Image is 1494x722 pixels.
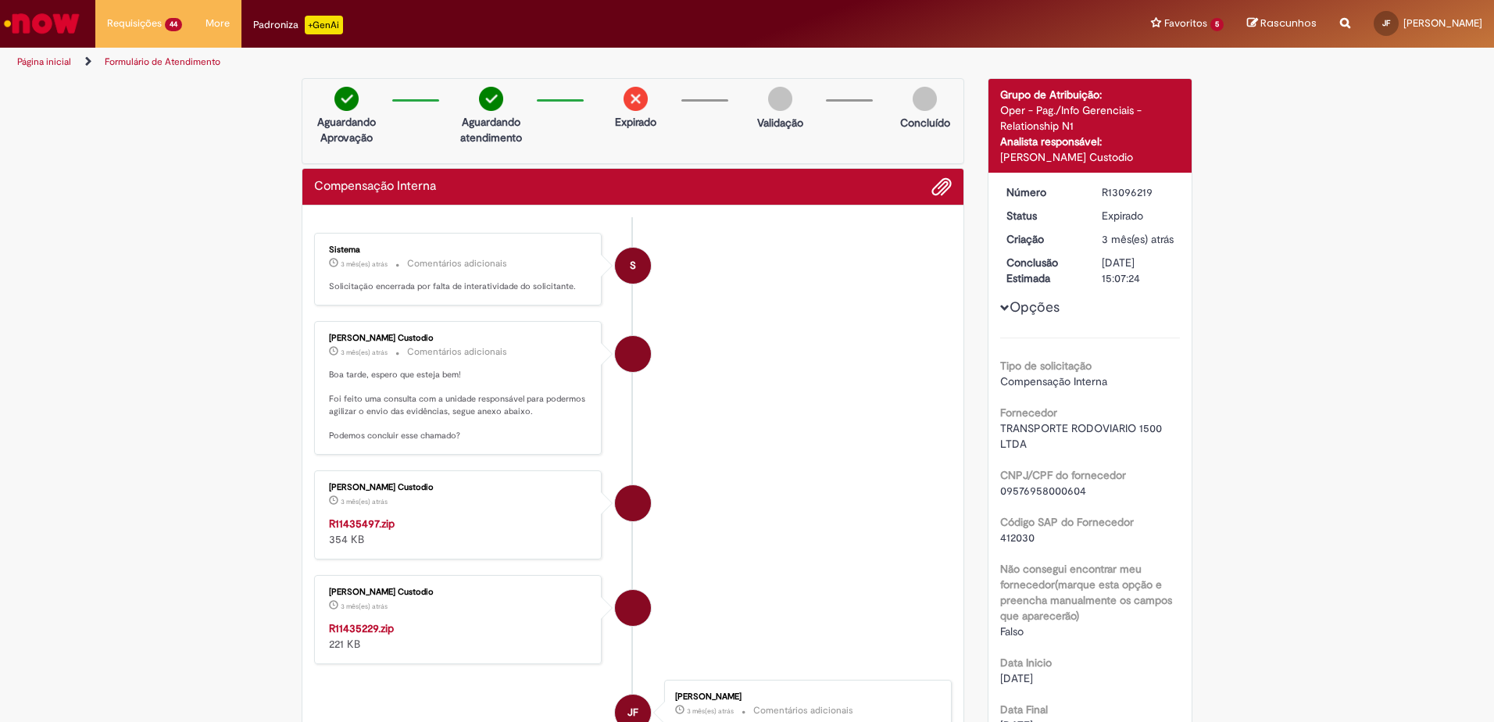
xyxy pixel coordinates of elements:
div: 354 KB [329,516,589,547]
div: Igor Alexandre Custodio [615,336,651,372]
div: Analista responsável: [1000,134,1181,149]
img: img-circle-grey.png [768,87,792,111]
button: Adicionar anexos [931,177,952,197]
span: JF [1382,18,1390,28]
div: [PERSON_NAME] Custodio [329,334,589,343]
time: 03/06/2025 16:48:50 [341,348,388,357]
b: Código SAP do Fornecedor [1000,515,1134,529]
b: Data Inicio [1000,656,1052,670]
span: Falso [1000,624,1024,638]
span: 3 mês(es) atrás [341,602,388,611]
p: Solicitação encerrada por falta de interatividade do solicitante. [329,281,589,293]
p: +GenAi [305,16,343,34]
div: [DATE] 15:07:24 [1102,255,1174,286]
span: S [630,247,636,284]
dt: Criação [995,231,1091,247]
a: Página inicial [17,55,71,68]
span: Requisições [107,16,162,31]
dt: Número [995,184,1091,200]
span: 412030 [1000,531,1035,545]
div: Grupo de Atribuição: [1000,87,1181,102]
h2: Compensação Interna Histórico de tíquete [314,180,436,194]
p: Aguardando Aprovação [309,114,384,145]
time: 11/06/2025 14:48:50 [341,259,388,269]
ul: Trilhas de página [12,48,985,77]
a: R11435497.zip [329,516,395,531]
span: 3 mês(es) atrás [341,259,388,269]
dt: Status [995,208,1091,223]
span: 44 [165,18,182,31]
time: 26/05/2025 14:07:39 [687,706,734,716]
p: Aguardando atendimento [453,114,529,145]
p: Expirado [615,114,656,130]
div: Expirado [1102,208,1174,223]
b: CNPJ/CPF do fornecedor [1000,468,1126,482]
img: remove.png [624,87,648,111]
span: [PERSON_NAME] [1403,16,1482,30]
div: [PERSON_NAME] [675,692,935,702]
img: img-circle-grey.png [913,87,937,111]
span: 3 mês(es) atrás [1102,232,1174,246]
time: 26/05/2025 14:03:15 [1102,232,1174,246]
div: Padroniza [253,16,343,34]
span: Compensação Interna [1000,374,1107,388]
span: Favoritos [1164,16,1207,31]
div: 221 KB [329,620,589,652]
p: Validação [757,115,803,130]
img: check-circle-green.png [334,87,359,111]
div: Igor Alexandre Custodio [615,590,651,626]
div: R13096219 [1102,184,1174,200]
small: Comentários adicionais [407,257,507,270]
div: [PERSON_NAME] Custodio [329,588,589,597]
span: 3 mês(es) atrás [341,348,388,357]
div: Igor Alexandre Custodio [615,485,651,521]
p: Concluído [900,115,950,130]
img: ServiceNow [2,8,82,39]
a: R11435229.zip [329,621,394,635]
span: 5 [1210,18,1224,31]
a: Rascunhos [1247,16,1317,31]
b: Não consegui encontrar meu fornecedor(marque esta opção e preencha manualmente os campos que apar... [1000,562,1172,623]
div: System [615,248,651,284]
time: 03/06/2025 16:48:42 [341,497,388,506]
small: Comentários adicionais [407,345,507,359]
b: Data Final [1000,702,1048,717]
span: 09576958000604 [1000,484,1086,498]
a: Formulário de Atendimento [105,55,220,68]
span: [DATE] [1000,671,1033,685]
div: Sistema [329,245,589,255]
p: Boa tarde, espero que esteja bem! Foi feito uma consulta com a unidade responsável para podermos ... [329,369,589,442]
span: More [206,16,230,31]
span: Rascunhos [1260,16,1317,30]
div: 26/05/2025 14:03:15 [1102,231,1174,247]
span: TRANSPORTE RODOVIARIO 1500 LTDA [1000,421,1165,451]
small: Comentários adicionais [753,704,853,717]
b: Tipo de solicitação [1000,359,1092,373]
span: 3 mês(es) atrás [341,497,388,506]
div: Oper - Pag./Info Gerenciais - Relationship N1 [1000,102,1181,134]
dt: Conclusão Estimada [995,255,1091,286]
b: Fornecedor [1000,406,1057,420]
div: [PERSON_NAME] Custodio [329,483,589,492]
img: check-circle-green.png [479,87,503,111]
div: [PERSON_NAME] Custodio [1000,149,1181,165]
span: 3 mês(es) atrás [687,706,734,716]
